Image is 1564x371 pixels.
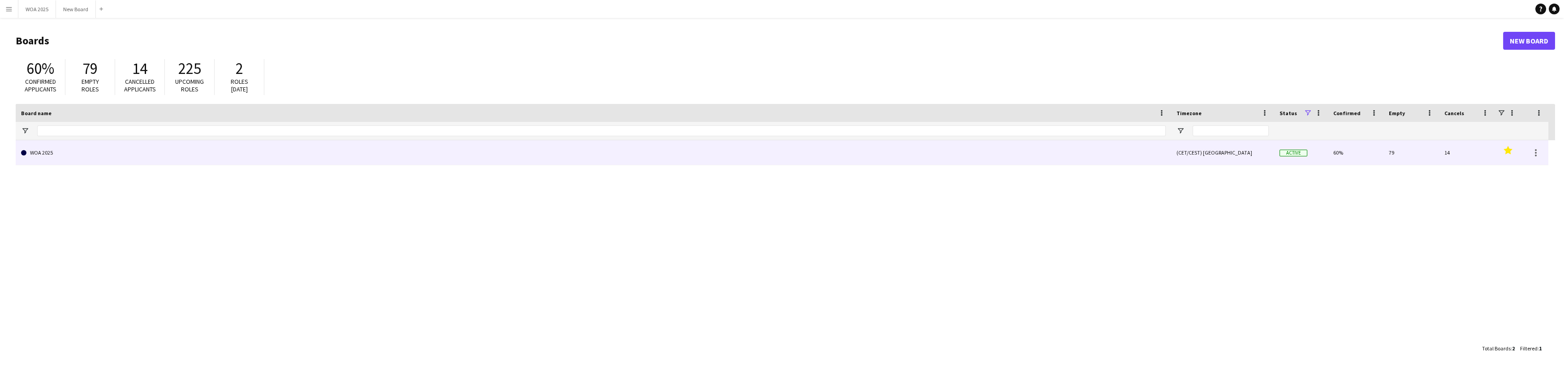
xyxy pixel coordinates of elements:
div: 60% [1328,140,1383,165]
span: Confirmed applicants [25,78,56,93]
span: Status [1280,110,1297,116]
a: New Board [1503,32,1555,50]
button: New Board [56,0,96,18]
span: Timezone [1176,110,1202,116]
div: : [1520,340,1542,357]
span: Active [1280,150,1307,156]
button: Open Filter Menu [21,127,29,135]
span: Upcoming roles [175,78,204,93]
div: (CET/CEST) [GEOGRAPHIC_DATA] [1171,140,1274,165]
span: 79 [82,59,98,78]
span: 2 [236,59,243,78]
span: 1 [1539,345,1542,352]
span: Filtered [1520,345,1538,352]
span: 2 [1512,345,1515,352]
span: Confirmed [1333,110,1361,116]
span: Empty [1389,110,1405,116]
button: WOA 2025 [18,0,56,18]
span: Empty roles [82,78,99,93]
div: : [1482,340,1515,357]
input: Board name Filter Input [37,125,1166,136]
span: 60% [26,59,54,78]
span: Cancels [1444,110,1464,116]
button: Open Filter Menu [1176,127,1185,135]
span: Roles [DATE] [231,78,248,93]
div: 79 [1383,140,1439,165]
span: Board name [21,110,52,116]
h1: Boards [16,34,1503,47]
input: Timezone Filter Input [1193,125,1269,136]
span: Total Boards [1482,345,1511,352]
span: 225 [178,59,201,78]
span: Cancelled applicants [124,78,156,93]
a: WOA 2025 [21,140,1166,165]
div: 14 [1439,140,1495,165]
span: 14 [132,59,147,78]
